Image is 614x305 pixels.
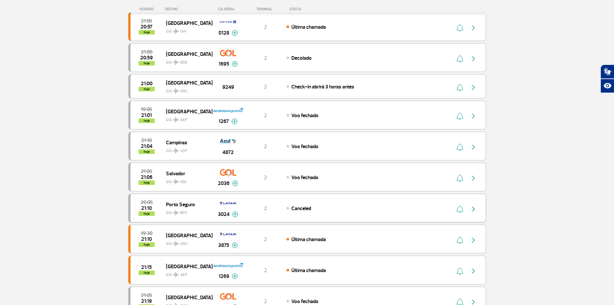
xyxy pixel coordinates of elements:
img: mais-info-painel-voo.svg [232,211,238,217]
span: GIG [166,238,207,247]
span: 2025-08-24 21:10:00 [141,138,152,143]
span: Campinas [166,138,207,147]
div: DESTINO [165,7,212,11]
img: destiny_airplane.svg [173,88,179,94]
img: seta-direita-painel-voo.svg [470,205,477,213]
span: 2025-08-24 21:10:00 [141,237,152,241]
span: 2025-08-24 21:04:43 [141,144,152,148]
span: GIG [166,269,207,278]
img: sino-painel-voo.svg [456,112,463,120]
span: 2 [264,174,267,181]
img: destiny_airplane.svg [173,117,179,122]
button: Abrir recursos assistivos. [600,79,614,93]
span: 2025-08-24 20:57:00 [141,25,152,29]
span: 2025-08-24 21:10:00 [141,206,152,210]
span: Última chamada [291,236,326,243]
div: CIA AÉREA [212,7,244,11]
span: AEP [180,117,187,123]
span: hoje [139,180,155,185]
img: mais-info-painel-voo.svg [231,118,238,124]
span: hoje [139,61,155,66]
img: seta-direita-painel-voo.svg [470,24,477,32]
span: AEP [180,272,187,278]
span: 2025-08-24 21:05:00 [141,293,152,298]
span: 2025-08-24 21:05:00 [141,19,152,23]
span: 2025-08-24 19:30:00 [141,231,152,236]
img: sino-painel-voo.svg [456,205,463,213]
span: 2025-08-24 21:15:00 [141,265,152,269]
span: 1267 [219,117,229,125]
img: destiny_airplane.svg [173,241,179,246]
span: 2 [264,298,267,305]
img: destiny_airplane.svg [173,148,179,153]
img: destiny_airplane.svg [173,272,179,277]
img: mais-info-painel-voo.svg [232,30,238,36]
img: sino-painel-voo.svg [456,236,463,244]
div: HORÁRIO [130,7,165,11]
span: hoje [139,211,155,216]
span: GIG [166,176,207,185]
div: TERMINAL [244,7,286,11]
span: 3024 [218,210,229,218]
span: Decolado [291,55,312,61]
img: seta-direita-painel-voo.svg [470,174,477,182]
span: GIG [166,25,207,35]
span: 1695 [219,60,229,68]
img: mais-info-painel-voo.svg [232,273,238,279]
span: 3875 [218,241,229,249]
span: [GEOGRAPHIC_DATA] [166,262,207,270]
img: destiny_airplane.svg [173,29,179,34]
span: 2 [264,84,267,90]
span: Voo fechado [291,298,318,305]
img: seta-direita-painel-voo.svg [470,84,477,91]
img: mais-info-painel-voo.svg [232,242,238,248]
span: IAH [180,29,186,35]
span: SSA [180,179,187,185]
img: destiny_airplane.svg [173,60,179,65]
span: 2 [264,112,267,119]
img: seta-direita-painel-voo.svg [470,236,477,244]
span: GIG [166,114,207,123]
span: GIG [166,207,207,216]
img: seta-direita-painel-voo.svg [470,55,477,63]
img: sino-painel-voo.svg [456,24,463,32]
img: mais-info-painel-voo.svg [232,180,238,186]
img: mais-info-painel-voo.svg [232,61,238,67]
img: sino-painel-voo.svg [456,84,463,91]
span: Voo fechado [291,143,318,150]
span: GIG [166,56,207,66]
span: hoje [139,149,155,154]
span: VCP [180,148,187,154]
span: 0128 [219,29,229,37]
img: destiny_airplane.svg [173,179,179,184]
span: 2025-08-24 21:01:00 [141,113,152,117]
span: 2 [264,24,267,30]
span: GRU [180,241,188,247]
span: 2 [264,55,267,61]
span: 2025-08-24 21:19:00 [141,299,152,303]
img: seta-direita-painel-voo.svg [470,267,477,275]
div: STATUS [286,7,339,11]
img: seta-direita-painel-voo.svg [470,112,477,120]
span: [GEOGRAPHIC_DATA] [166,107,207,116]
div: Plugin de acessibilidade da Hand Talk. [600,65,614,93]
img: destiny_airplane.svg [173,210,179,215]
span: Última chamada [291,24,326,30]
span: 9249 [222,83,234,91]
span: GIG [166,85,207,94]
span: 2 [264,143,267,150]
span: BPS [180,210,187,216]
span: GIG [166,145,207,154]
span: [GEOGRAPHIC_DATA] [166,50,207,58]
span: Porto Seguro [166,200,207,208]
span: 2036 [218,179,229,187]
span: 2 [264,267,267,274]
img: seta-direita-painel-voo.svg [470,143,477,151]
span: 2025-08-24 21:06:00 [141,175,152,179]
span: [GEOGRAPHIC_DATA] [166,19,207,27]
span: Voo fechado [291,174,318,181]
span: hoje [139,30,155,35]
span: 2025-08-24 19:05:00 [141,107,152,112]
span: hoje [139,270,155,275]
span: Última chamada [291,267,326,274]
